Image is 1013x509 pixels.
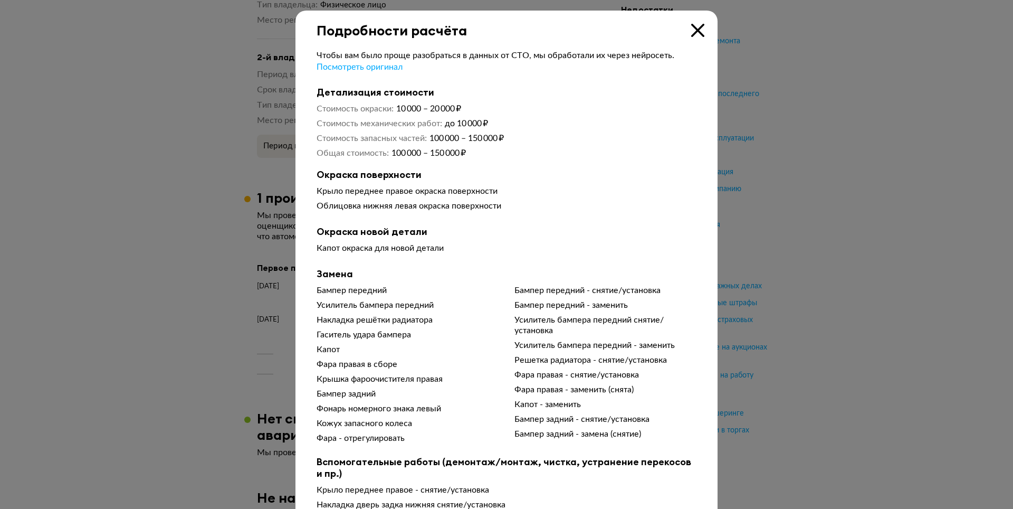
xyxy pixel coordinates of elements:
[317,226,696,238] b: Окраска новой детали
[514,414,696,425] div: Бампер задний - снятие/установка
[317,344,499,355] div: Капот
[317,485,696,495] div: Крыло переднее правое - снятие/установка
[317,133,427,144] dt: Стоимость запасных частей
[514,384,696,395] div: Фара правая - заменить (снята)
[514,300,696,310] div: Бампер передний - заменить
[317,329,499,340] div: Гаситель удара бампера
[317,374,499,384] div: Крышка фароочистителя правая
[317,359,499,370] div: Фара правая в сборе
[514,285,696,296] div: Бампер передний - снятие/установка
[429,134,504,143] span: 100 000 – 150 000 ₽
[514,315,696,336] div: Усилитель бампера передний снятие/установка
[317,389,499,399] div: Бампер задний
[317,285,499,296] div: Бампер передний
[295,11,718,39] div: Подробности расчёта
[514,429,696,439] div: Бампер задний - замена (снятие)
[317,243,696,253] div: Капот окраска для новой детали
[317,456,696,479] b: Вспомогательные работы (демонтаж/монтаж, чистка, устранение перекосов и пр.)
[317,433,499,444] div: Фара - отрегулировать
[317,186,696,196] div: Крыло переднее правое окраска поверхности
[396,105,461,113] span: 10 000 – 20 000 ₽
[514,355,696,365] div: Решетка радиатора - снятие/установка
[317,403,499,414] div: Фонарь номерного знака левый
[317,201,696,211] div: Облицовка нижняя левая окраска поверхности
[317,268,696,280] b: Замена
[317,63,403,71] span: Посмотреть оригинал
[445,119,488,128] span: до 10 000 ₽
[391,149,466,157] span: 100 000 – 150 000 ₽
[317,418,499,429] div: Кожух запасного колеса
[514,399,696,410] div: Капот - заменить
[514,340,696,351] div: Усилитель бампера передний - заменить
[317,118,442,129] dt: Стоимость механических работ
[317,148,389,158] dt: Общая стоимость
[514,370,696,380] div: Фара правая - снятие/установка
[317,103,394,114] dt: Стоимость окраски
[317,51,674,60] span: Чтобы вам было проще разобраться в данных от СТО, мы обработали их через нейросеть.
[317,87,696,98] b: Детализация стоимости
[317,169,696,181] b: Окраска поверхности
[317,315,499,325] div: Накладка решётки радиатора
[317,300,499,310] div: Усилитель бампера передний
